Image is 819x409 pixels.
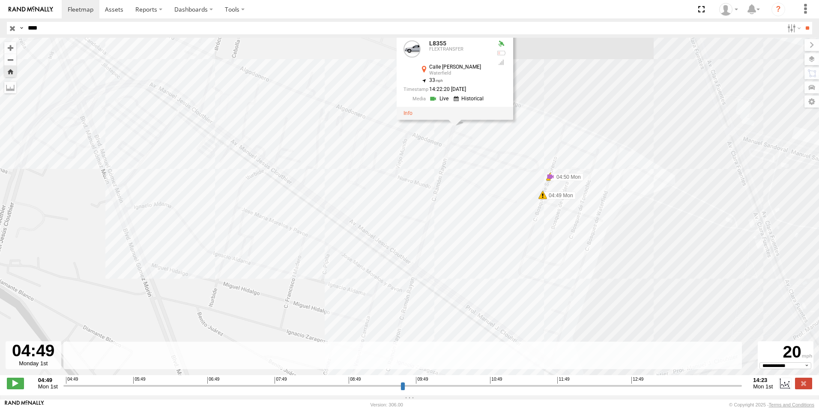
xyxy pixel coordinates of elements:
[429,78,443,84] span: 33
[4,54,16,66] button: Zoom out
[543,192,576,199] label: 04:49 Mon
[784,22,802,34] label: Search Filter Options
[66,377,78,384] span: 04:49
[275,377,287,384] span: 07:49
[769,402,814,407] a: Terms and Conditions
[4,42,16,54] button: Zoom in
[5,400,44,409] a: Visit our Website
[404,87,489,93] div: Date/time of location update
[4,81,16,93] label: Measure
[9,6,53,12] img: rand-logo.svg
[349,377,361,384] span: 08:49
[496,50,506,57] div: No voltage information received from this device.
[716,3,741,16] div: MANUEL HERNANDEZ
[759,343,812,362] div: 20
[416,377,428,384] span: 09:49
[404,110,412,116] a: View Asset Details
[429,95,451,103] a: View Live Media Streams
[496,59,506,66] div: Last Event GSM Signal Strength
[490,377,502,384] span: 10:49
[429,64,489,70] div: Calle [PERSON_NAME]
[771,3,785,16] i: ?
[371,402,403,407] div: Version: 306.00
[804,96,819,108] label: Map Settings
[454,95,486,103] a: View Historical Media Streams
[557,377,569,384] span: 11:49
[753,383,773,390] span: Mon 1st Sep 2025
[429,40,446,47] a: L8355
[429,47,489,52] div: FLEXTRANSFER
[38,377,58,383] strong: 04:49
[133,377,145,384] span: 05:49
[207,377,219,384] span: 06:49
[753,377,773,383] strong: 14:23
[631,377,643,384] span: 12:49
[795,378,812,389] label: Close
[4,66,16,77] button: Zoom Home
[7,378,24,389] label: Play/Stop
[729,402,814,407] div: © Copyright 2025 -
[18,22,25,34] label: Search Query
[38,383,58,390] span: Mon 1st Sep 2025
[429,71,489,76] div: Waterfield
[496,40,506,47] div: Valid GPS Fix
[550,173,583,181] label: 04:50 Mon
[404,40,421,57] a: View Asset Details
